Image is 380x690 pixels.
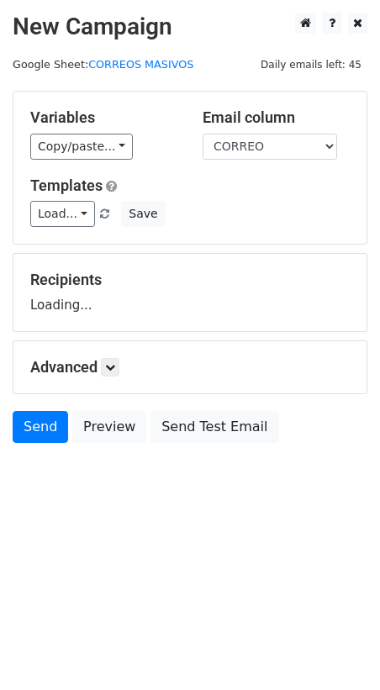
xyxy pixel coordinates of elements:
[121,201,165,227] button: Save
[203,108,350,127] h5: Email column
[30,201,95,227] a: Load...
[13,411,68,443] a: Send
[30,134,133,160] a: Copy/paste...
[13,13,367,41] h2: New Campaign
[72,411,146,443] a: Preview
[88,58,193,71] a: CORREOS MASIVOS
[30,271,350,314] div: Loading...
[30,358,350,377] h5: Advanced
[30,176,103,194] a: Templates
[255,55,367,74] span: Daily emails left: 45
[255,58,367,71] a: Daily emails left: 45
[30,108,177,127] h5: Variables
[13,58,193,71] small: Google Sheet:
[30,271,350,289] h5: Recipients
[150,411,278,443] a: Send Test Email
